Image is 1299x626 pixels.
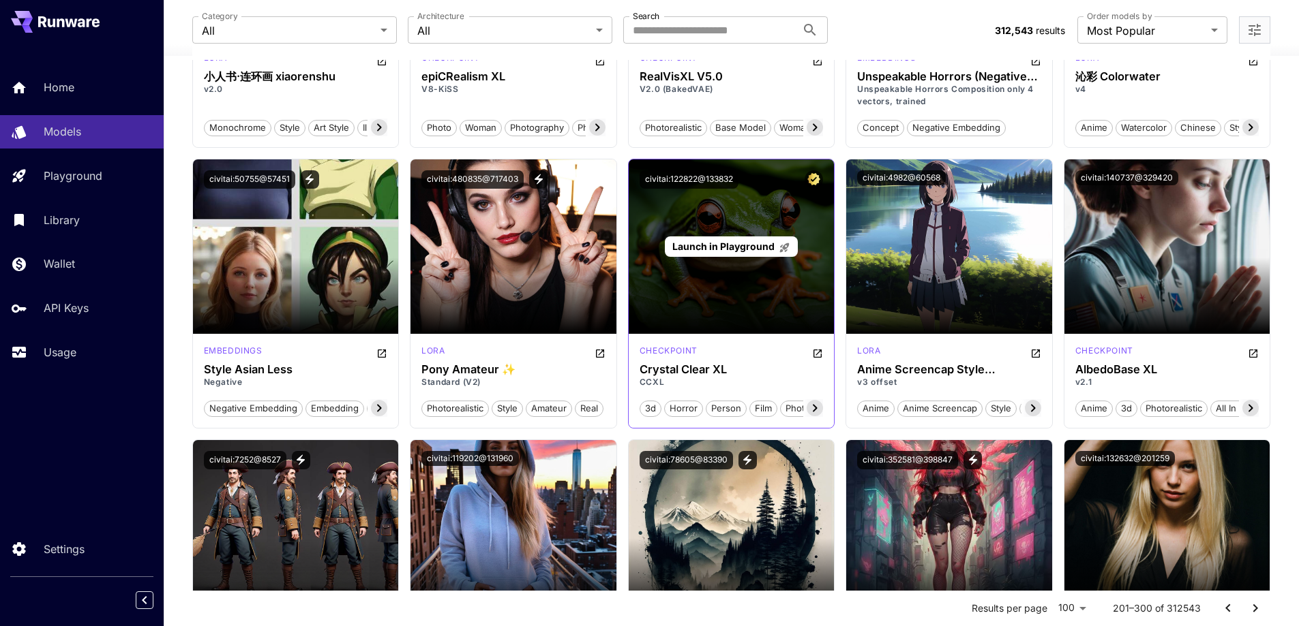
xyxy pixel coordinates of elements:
[275,121,305,135] span: style
[421,451,519,466] button: civitai:119202@131960
[640,376,824,388] p: CCXL
[665,236,798,257] a: Launch in Playground
[1141,402,1207,416] span: photorealistic
[309,121,354,135] span: art style
[44,344,76,360] p: Usage
[749,399,777,417] button: film
[204,170,295,189] button: civitai:50755@57451
[640,451,733,469] button: civitai:78605@83390
[985,399,1017,417] button: style
[664,399,703,417] button: horror
[857,363,1041,376] div: Anime Screencap Style LoRA
[774,119,816,136] button: woman
[857,345,880,357] p: lora
[44,168,102,184] p: Playground
[857,70,1041,83] h3: Unspeakable Horrors (Negative prompt)
[421,376,606,388] p: Standard (V2)
[358,121,410,135] span: illustration
[421,345,445,357] p: lora
[1053,598,1091,618] div: 100
[812,345,823,361] button: Open in CivitAI
[857,363,1041,376] h3: Anime Screencap Style [PERSON_NAME]
[204,83,388,95] p: v2.0
[780,399,848,417] button: photorealistic
[595,345,606,361] button: Open in CivitAI
[417,10,464,22] label: Architecture
[204,363,388,376] h3: Style Asian Less
[857,119,904,136] button: concept
[1036,25,1065,36] span: results
[1116,399,1137,417] button: 3d
[1087,22,1206,39] span: Most Popular
[706,402,746,416] span: person
[204,345,263,357] p: embeddings
[505,119,569,136] button: photography
[44,123,81,140] p: Models
[857,451,958,469] button: civitai:352581@398847
[1116,402,1137,416] span: 3d
[573,121,637,135] span: photorealism
[146,588,164,612] div: Collapse sidebar
[1075,83,1259,95] p: v4
[805,170,823,189] button: Certified Model – Vetted for best performance and includes a commercial license.
[995,25,1033,36] span: 312,543
[205,121,271,135] span: monochrome
[1075,363,1259,376] h3: AlbedoBase XL
[908,121,1005,135] span: negative embedding
[1076,402,1112,416] span: anime
[640,121,706,135] span: photorealistic
[204,399,303,417] button: negative embedding
[1225,121,1255,135] span: style
[1211,402,1261,416] span: all in one
[857,399,895,417] button: anime
[1020,402,1065,416] span: art style
[204,70,388,83] div: 小人书·连环画 xiaorenshu
[305,399,364,417] button: embedding
[202,22,375,39] span: All
[274,119,305,136] button: style
[1246,22,1263,39] button: Open more filters
[706,399,747,417] button: person
[1075,70,1259,83] h3: 沁彩 Colorwater
[858,121,904,135] span: concept
[1075,345,1133,357] p: checkpoint
[306,402,363,416] span: embedding
[417,22,591,39] span: All
[672,240,775,252] span: Launch in Playground
[640,345,698,357] p: checkpoint
[357,119,411,136] button: illustration
[136,591,153,609] button: Collapse sidebar
[1116,121,1171,135] span: watercolor
[964,451,982,469] button: View trigger words
[367,399,395,417] button: tool
[422,402,488,416] span: photorealistic
[576,402,603,416] span: real
[738,451,757,469] button: View trigger words
[44,541,85,557] p: Settings
[1140,399,1208,417] button: photorealistic
[972,601,1047,615] p: Results per page
[640,402,661,416] span: 3d
[711,121,771,135] span: base model
[421,119,457,136] button: photo
[897,399,983,417] button: anime screencap
[44,79,74,95] p: Home
[640,170,738,189] button: civitai:122822@133832
[301,170,319,189] button: View trigger words
[1248,345,1259,361] button: Open in CivitAI
[44,212,80,228] p: Library
[640,363,824,376] h3: Crystal Clear XL
[204,119,271,136] button: monochrome
[292,451,310,469] button: View trigger words
[1214,595,1242,622] button: Go to previous page
[492,399,523,417] button: style
[1019,399,1066,417] button: art style
[857,83,1041,108] p: Unspeakable Horrors Composition only 4 vectors, trained
[1030,345,1041,361] button: Open in CivitAI
[308,119,355,136] button: art style
[204,451,286,469] button: civitai:7252@8527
